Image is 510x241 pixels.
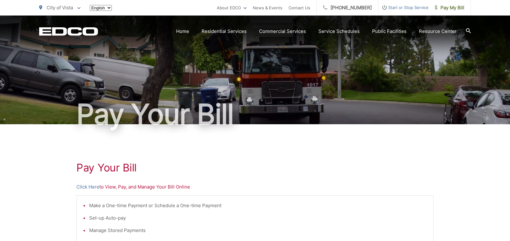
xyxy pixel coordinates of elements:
[39,99,471,130] h1: Pay Your Bill
[90,5,112,11] select: Select a language
[89,214,427,222] li: Set-up Auto-pay
[76,183,99,191] a: Click Here
[39,27,98,36] a: EDCD logo. Return to the homepage.
[419,28,457,35] a: Resource Center
[318,28,360,35] a: Service Schedules
[76,183,434,191] p: to View, Pay, and Manage Your Bill Online
[253,4,282,11] a: News & Events
[217,4,247,11] a: About EDCO
[202,28,247,35] a: Residential Services
[176,28,189,35] a: Home
[89,202,427,209] li: Make a One-time Payment or Schedule a One-time Payment
[76,161,434,174] h1: Pay Your Bill
[372,28,407,35] a: Public Facilities
[89,227,427,234] li: Manage Stored Payments
[289,4,310,11] a: Contact Us
[435,4,464,11] span: Pay My Bill
[47,5,73,11] span: City of Vista
[259,28,306,35] a: Commercial Services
